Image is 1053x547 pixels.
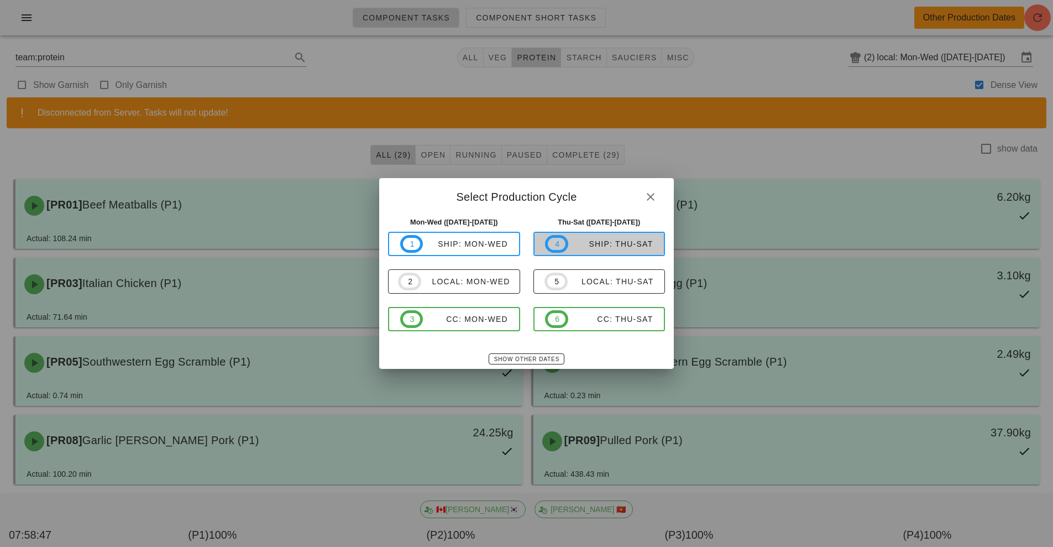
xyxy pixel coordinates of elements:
[388,269,520,294] button: 2local: Mon-Wed
[410,313,414,325] span: 3
[554,238,559,250] span: 4
[554,275,558,288] span: 5
[410,238,414,250] span: 1
[568,239,653,248] div: ship: Thu-Sat
[388,307,520,331] button: 3CC: Mon-Wed
[489,353,564,364] button: Show Other Dates
[410,218,498,226] strong: Mon-Wed ([DATE]-[DATE])
[533,269,666,294] button: 5local: Thu-Sat
[554,313,559,325] span: 6
[379,178,674,212] div: Select Production Cycle
[423,239,508,248] div: ship: Mon-Wed
[494,356,559,362] span: Show Other Dates
[407,275,412,288] span: 2
[421,277,510,286] div: local: Mon-Wed
[558,218,640,226] strong: Thu-Sat ([DATE]-[DATE])
[388,232,520,256] button: 1ship: Mon-Wed
[568,277,654,286] div: local: Thu-Sat
[533,307,666,331] button: 6CC: Thu-Sat
[568,315,653,324] div: CC: Thu-Sat
[423,315,508,324] div: CC: Mon-Wed
[533,232,666,256] button: 4ship: Thu-Sat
